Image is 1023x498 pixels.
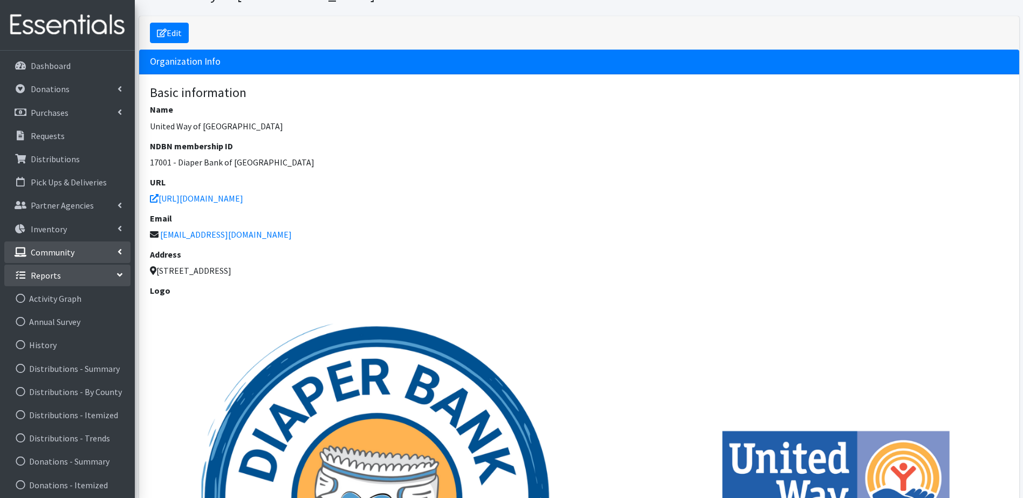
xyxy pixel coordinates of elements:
[4,125,131,147] a: Requests
[4,195,131,216] a: Partner Agencies
[4,404,131,426] a: Distributions - Itemized
[4,7,131,43] img: HumanEssentials
[4,55,131,77] a: Dashboard
[150,85,1008,101] h4: Basic information
[4,381,131,403] a: Distributions - By County
[31,107,68,118] p: Purchases
[150,286,1008,296] h6: Logo
[31,84,70,94] p: Donations
[150,23,189,43] a: Edit
[31,60,71,71] p: Dashboard
[150,156,1008,169] p: 17001 - Diaper Bank of [GEOGRAPHIC_DATA]
[4,474,131,496] a: Donations - Itemized
[4,102,131,123] a: Purchases
[150,193,243,204] a: [URL][DOMAIN_NAME]
[150,105,1008,115] h6: Name
[150,213,1008,224] h6: Email
[150,177,1008,188] h6: URL
[4,78,131,100] a: Donations
[4,334,131,356] a: History
[31,247,74,258] p: Community
[160,229,292,240] a: Email organization - opens in new tab
[31,130,65,141] p: Requests
[4,171,131,193] a: Pick Ups & Deliveries
[31,224,67,234] p: Inventory
[4,451,131,472] a: Donations - Summary
[4,241,131,263] a: Community
[4,148,131,170] a: Distributions
[4,288,131,309] a: Activity Graph
[150,56,221,67] h2: Organization Info
[31,270,61,281] p: Reports
[150,141,1008,151] h6: NDBN membership ID
[4,265,131,286] a: Reports
[31,177,107,188] p: Pick Ups & Deliveries
[4,311,131,333] a: Annual Survey
[4,218,131,240] a: Inventory
[31,154,80,164] p: Distributions
[31,200,94,211] p: Partner Agencies
[4,427,131,449] a: Distributions - Trends
[150,250,1008,260] h6: Address
[150,264,1008,277] address: [STREET_ADDRESS]
[150,120,1008,133] p: United Way of [GEOGRAPHIC_DATA]
[4,358,131,379] a: Distributions - Summary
